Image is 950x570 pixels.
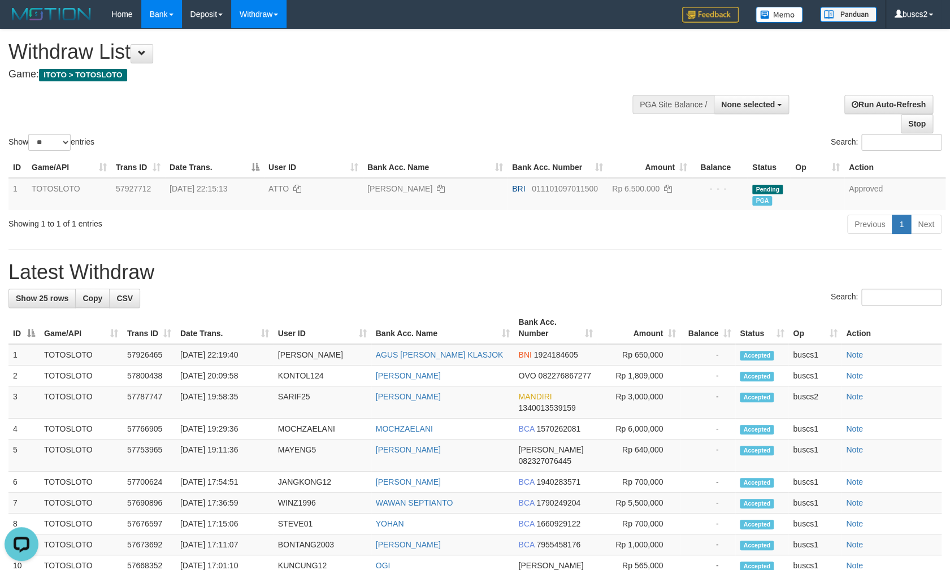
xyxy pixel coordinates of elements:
[376,371,441,380] a: [PERSON_NAME]
[512,184,525,193] span: BRI
[5,5,38,38] button: Open LiveChat chat widget
[40,493,123,514] td: TOTOSLOTO
[597,386,680,419] td: Rp 3,000,000
[116,184,151,193] span: 57927712
[176,386,274,419] td: [DATE] 19:58:35
[518,445,583,454] span: [PERSON_NAME]
[740,520,774,529] span: Accepted
[176,472,274,493] td: [DATE] 17:54:51
[597,366,680,386] td: Rp 1,809,000
[740,499,774,508] span: Accepted
[752,196,772,206] span: PGA
[846,561,863,570] a: Note
[8,261,942,284] h1: Latest Withdraw
[788,386,841,419] td: buscs2
[123,344,176,366] td: 57926465
[518,540,534,549] span: BCA
[680,493,735,514] td: -
[608,157,692,178] th: Amount: activate to sort column ascending
[756,7,803,23] img: Button%20Memo.svg
[165,157,264,178] th: Date Trans.: activate to sort column descending
[28,134,71,151] select: Showentries
[8,312,40,344] th: ID: activate to sort column descending
[846,350,863,359] a: Note
[8,41,622,63] h1: Withdraw List
[274,344,371,366] td: [PERSON_NAME]
[740,351,774,360] span: Accepted
[536,519,580,528] span: Copy 1660929122 to clipboard
[40,534,123,555] td: TOTOSLOTO
[8,514,40,534] td: 8
[8,419,40,440] td: 4
[518,350,531,359] span: BNI
[740,541,774,550] span: Accepted
[40,366,123,386] td: TOTOSLOTO
[740,446,774,455] span: Accepted
[597,534,680,555] td: Rp 1,000,000
[844,157,945,178] th: Action
[40,419,123,440] td: TOTOSLOTO
[518,424,534,433] span: BCA
[176,440,274,472] td: [DATE] 19:11:36
[518,519,534,528] span: BCA
[123,386,176,419] td: 57787747
[176,493,274,514] td: [DATE] 17:36:59
[8,344,40,366] td: 1
[40,440,123,472] td: TOTOSLOTO
[532,184,598,193] span: Copy 011101097011500 to clipboard
[740,372,774,381] span: Accepted
[846,392,863,401] a: Note
[847,215,892,234] a: Previous
[791,157,844,178] th: Op: activate to sort column ascending
[376,424,433,433] a: MOCHZAELANI
[680,312,735,344] th: Balance: activate to sort column ascending
[788,493,841,514] td: buscs1
[123,493,176,514] td: 57690896
[507,157,608,178] th: Bank Acc. Number: activate to sort column ascending
[788,472,841,493] td: buscs1
[597,493,680,514] td: Rp 5,500,000
[367,184,432,193] a: [PERSON_NAME]
[861,134,942,151] input: Search:
[597,344,680,366] td: Rp 650,000
[696,183,743,194] div: - - -
[123,472,176,493] td: 57700624
[680,534,735,555] td: -
[376,519,404,528] a: YOHAN
[735,312,788,344] th: Status: activate to sort column ascending
[597,472,680,493] td: Rp 700,000
[518,498,534,507] span: BCA
[714,95,789,114] button: None selected
[788,312,841,344] th: Op: activate to sort column ascending
[376,561,391,570] a: OGI
[748,157,791,178] th: Status
[632,95,714,114] div: PGA Site Balance /
[518,561,583,570] span: [PERSON_NAME]
[846,498,863,507] a: Note
[518,477,534,486] span: BCA
[176,514,274,534] td: [DATE] 17:15:06
[176,366,274,386] td: [DATE] 20:09:58
[8,440,40,472] td: 5
[680,514,735,534] td: -
[536,477,580,486] span: Copy 1940283571 to clipboard
[274,419,371,440] td: MOCHZAELANI
[274,312,371,344] th: User ID: activate to sort column ascending
[39,69,127,81] span: ITOTO > TOTOSLOTO
[176,344,274,366] td: [DATE] 22:19:40
[123,366,176,386] td: 57800438
[846,540,863,549] a: Note
[274,534,371,555] td: BONTANG2003
[27,157,111,178] th: Game/API: activate to sort column ascending
[846,424,863,433] a: Note
[274,440,371,472] td: MAYENG5
[40,472,123,493] td: TOTOSLOTO
[682,7,739,23] img: Feedback.jpg
[844,178,945,210] td: Approved
[268,184,289,193] span: ATTO
[788,534,841,555] td: buscs1
[534,350,578,359] span: Copy 1924184605 to clipboard
[274,514,371,534] td: STEVE01
[376,498,453,507] a: WAWAN SEPTIANTO
[274,366,371,386] td: KONTOL124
